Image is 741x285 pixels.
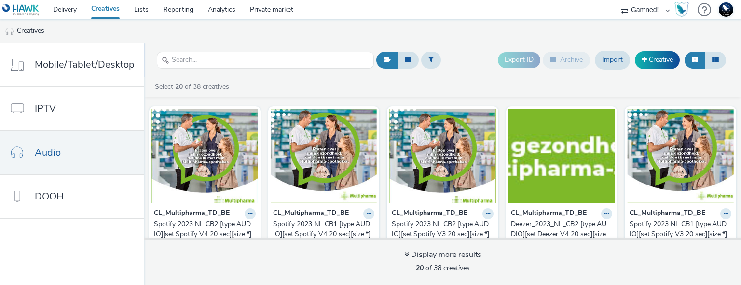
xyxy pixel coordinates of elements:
button: Archive [543,52,590,68]
a: Spotify 2023 NL CB1 [type:AUDIO][set:Spotify V3 20 sec][size:*] [630,219,731,239]
img: audio [5,27,14,36]
img: Hawk Academy [674,2,689,17]
span: IPTV [35,101,56,115]
div: Display more results [404,249,481,260]
div: Deezer_2023_NL_CB2 [type:AUDIO][set:Deezer V4 20 sec][size:*] [511,219,609,249]
span: Audio [35,145,61,159]
a: Select of 38 creatives [154,82,233,91]
img: Spotify 2023 NL CB2 [type:AUDIO][set:Spotify V3 20 sec][size:*] visual [389,109,496,203]
a: Import [595,51,630,69]
button: Table [705,52,726,68]
strong: 20 [175,82,183,91]
a: Spotify 2023 NL CB2 [type:AUDIO][set:Spotify V4 20 sec][size:*] [154,219,256,239]
a: Creative [635,51,680,69]
a: Hawk Academy [674,2,693,17]
input: Search... [157,52,374,69]
div: Spotify 2023 NL CB2 [type:AUDIO][set:Spotify V3 20 sec][size:*] [392,219,490,239]
strong: CL_Multipharma_TD_BE [154,208,230,219]
strong: CL_Multipharma_TD_BE [511,208,587,219]
strong: CL_Multipharma_TD_BE [630,208,705,219]
strong: 20 [416,263,424,272]
img: Spotify 2023 NL CB2 [type:AUDIO][set:Spotify V4 20 sec][size:*] visual [151,109,258,203]
img: Spotify 2023 NL CB1 [type:AUDIO][set:Spotify V4 20 sec][size:*] visual [271,109,377,203]
span: Mobile/Tablet/Desktop [35,57,135,71]
a: Deezer_2023_NL_CB2 [type:AUDIO][set:Deezer V4 20 sec][size:*] [511,219,613,249]
div: Spotify 2023 NL CB1 [type:AUDIO][set:Spotify V4 20 sec][size:*] [273,219,371,239]
img: undefined Logo [2,4,40,16]
a: Spotify 2023 NL CB2 [type:AUDIO][set:Spotify V3 20 sec][size:*] [392,219,494,239]
span: of 38 creatives [416,263,470,272]
button: Export ID [498,52,540,68]
a: Spotify 2023 NL CB1 [type:AUDIO][set:Spotify V4 20 sec][size:*] [273,219,375,239]
div: Spotify 2023 NL CB2 [type:AUDIO][set:Spotify V4 20 sec][size:*] [154,219,252,239]
img: Deezer_2023_NL_CB2 [type:AUDIO][set:Deezer V4 20 sec][size:*] visual [508,109,615,203]
strong: CL_Multipharma_TD_BE [273,208,349,219]
button: Grid [685,52,705,68]
img: Spotify 2023 NL CB1 [type:AUDIO][set:Spotify V3 20 sec][size:*] visual [627,109,734,203]
img: Support Hawk [719,2,733,17]
div: Spotify 2023 NL CB1 [type:AUDIO][set:Spotify V3 20 sec][size:*] [630,219,727,239]
strong: CL_Multipharma_TD_BE [392,208,467,219]
span: DOOH [35,189,64,203]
